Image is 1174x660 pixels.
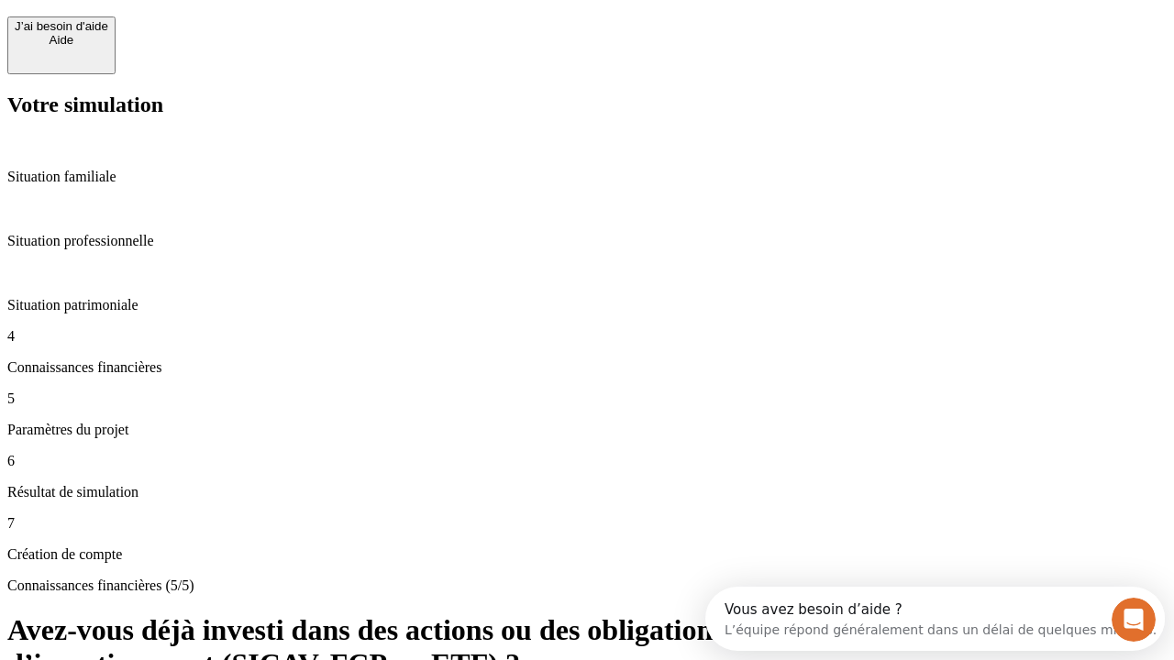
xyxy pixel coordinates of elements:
[7,577,1167,594] p: Connaissances financières (5/5)
[1112,598,1156,642] iframe: Intercom live chat
[7,233,1167,249] p: Situation professionnelle
[7,453,1167,469] p: 6
[7,390,1167,407] p: 5
[7,7,505,58] div: Ouvrir le Messenger Intercom
[7,515,1167,532] p: 7
[7,169,1167,185] p: Situation familiale
[15,33,108,47] div: Aide
[15,19,108,33] div: J’ai besoin d'aide
[19,16,451,30] div: Vous avez besoin d’aide ?
[7,16,116,74] button: J’ai besoin d'aideAide
[7,328,1167,345] p: 4
[7,359,1167,376] p: Connaissances financières
[7,422,1167,438] p: Paramètres du projet
[7,546,1167,563] p: Création de compte
[705,587,1165,651] iframe: Intercom live chat discovery launcher
[7,484,1167,500] p: Résultat de simulation
[7,297,1167,313] p: Situation patrimoniale
[7,93,1167,117] h2: Votre simulation
[19,30,451,49] div: L’équipe répond généralement dans un délai de quelques minutes.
